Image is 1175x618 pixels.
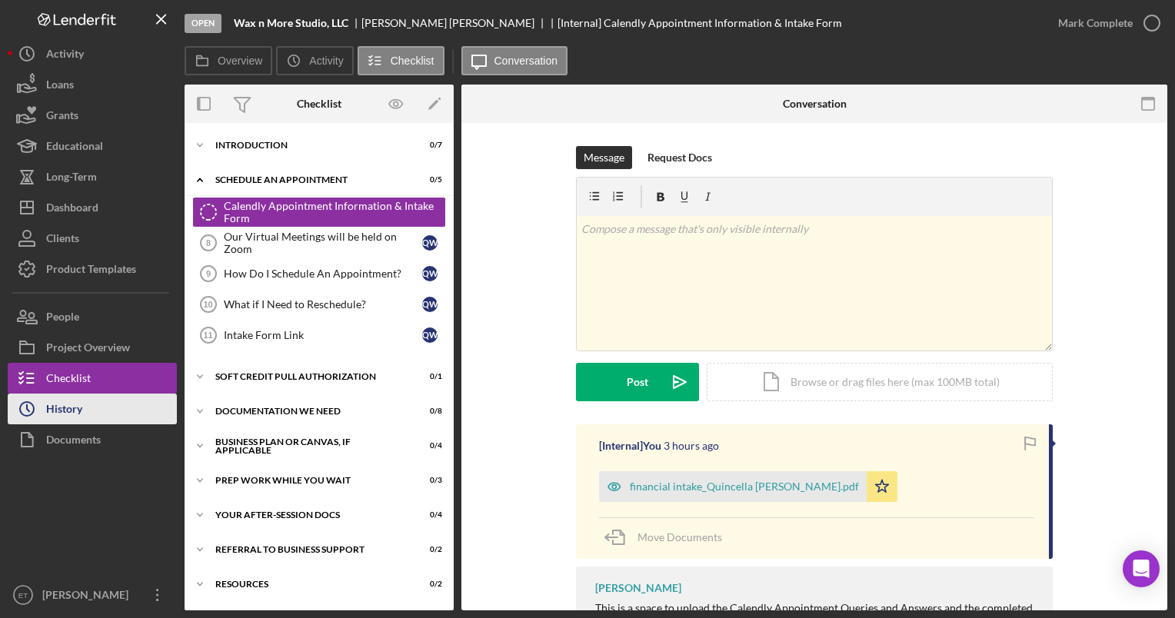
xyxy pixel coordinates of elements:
tspan: 11 [203,331,212,340]
div: Your After-Session Docs [215,510,404,520]
div: Q W [422,235,438,251]
time: 2025-09-23 17:39 [664,440,719,452]
label: Activity [309,55,343,67]
button: History [8,394,177,424]
button: Message [576,146,632,169]
div: Mark Complete [1058,8,1133,38]
div: Intake Form Link [224,329,422,341]
button: Move Documents [599,518,737,557]
div: [PERSON_NAME] [PERSON_NAME] [361,17,548,29]
div: Grants [46,100,78,135]
div: Documents [46,424,101,459]
button: Mark Complete [1043,8,1167,38]
div: Q W [422,327,438,343]
tspan: 8 [206,238,211,248]
button: Conversation [461,46,568,75]
div: 0 / 4 [414,441,442,450]
button: Dashboard [8,192,177,223]
a: 11Intake Form LinkQW [192,320,446,351]
div: 0 / 1 [414,372,442,381]
div: Message [584,146,624,169]
div: Checklist [46,363,91,397]
div: History [46,394,82,428]
button: Checklist [358,46,444,75]
button: Product Templates [8,254,177,284]
div: financial intake_Quincella [PERSON_NAME].pdf [630,480,859,493]
button: Documents [8,424,177,455]
button: Clients [8,223,177,254]
text: ET [18,591,28,600]
div: [Internal] Calendly Appointment Information & Intake Form [558,17,842,29]
button: Overview [185,46,272,75]
label: Conversation [494,55,558,67]
button: Activity [8,38,177,69]
button: Educational [8,131,177,161]
label: Overview [218,55,262,67]
div: Our Virtual Meetings will be held on Zoom [224,231,422,255]
button: Long-Term [8,161,177,192]
div: 0 / 8 [414,407,442,416]
div: Activity [46,38,84,73]
button: financial intake_Quincella [PERSON_NAME].pdf [599,471,897,502]
div: Clients [46,223,79,257]
b: Wax n More Studio, LLC [234,17,348,29]
div: Checklist [297,98,341,110]
div: Loans [46,69,74,104]
div: 0 / 2 [414,545,442,554]
div: 0 / 5 [414,175,442,184]
div: How Do I Schedule An Appointment? [224,267,422,280]
div: [Internal] You [599,440,661,452]
div: Q W [422,266,438,281]
div: Q W [422,297,438,312]
div: 0 / 3 [414,476,442,485]
button: ET[PERSON_NAME] [8,580,177,610]
a: 9How Do I Schedule An Appointment?QW [192,258,446,289]
div: Schedule An Appointment [215,175,404,184]
div: Resources [215,580,404,589]
button: Checklist [8,363,177,394]
div: Calendly Appointment Information & Intake Form [224,200,445,224]
a: 8Our Virtual Meetings will be held on ZoomQW [192,228,446,258]
button: Post [576,363,699,401]
label: Checklist [391,55,434,67]
button: People [8,301,177,332]
button: Loans [8,69,177,100]
div: Documentation We Need [215,407,404,416]
div: 0 / 7 [414,141,442,150]
a: 10What if I Need to Reschedule?QW [192,289,446,320]
div: Introduction [215,141,404,150]
div: Open Intercom Messenger [1123,550,1160,587]
div: Soft Credit Pull Authorization [215,372,404,381]
div: Post [627,363,648,401]
div: Dashboard [46,192,98,227]
div: Open [185,14,221,33]
div: Prep Work While You Wait [215,476,404,485]
button: Activity [276,46,353,75]
div: 0 / 2 [414,580,442,589]
div: Business Plan or Canvas, if applicable [215,437,404,455]
div: 0 / 4 [414,510,442,520]
div: [PERSON_NAME] [595,582,681,594]
div: Long-Term [46,161,97,196]
span: Move Documents [637,530,722,543]
a: Calendly Appointment Information & Intake Form [192,197,446,228]
button: Grants [8,100,177,131]
div: Educational [46,131,103,165]
button: Project Overview [8,332,177,363]
div: Conversation [783,98,847,110]
div: Referral to Business Support [215,545,404,554]
div: People [46,301,79,336]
